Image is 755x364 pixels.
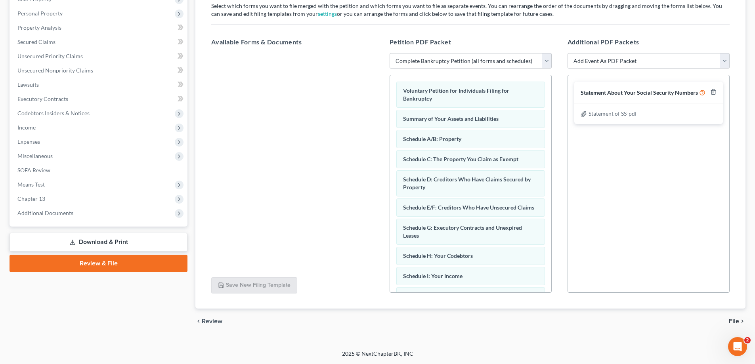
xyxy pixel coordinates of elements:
[11,92,187,106] a: Executory Contracts
[11,163,187,177] a: SOFA Review
[195,318,202,324] i: chevron_left
[744,337,751,343] span: 2
[403,135,461,142] span: Schedule A/B: Property
[403,204,534,211] span: Schedule E/F: Creditors Who Have Unsecured Claims
[17,152,53,159] span: Miscellaneous
[403,115,499,122] span: Summary of Your Assets and Liabilities
[739,318,745,324] i: chevron_right
[202,318,222,324] span: Review
[211,37,373,47] h5: Available Forms & Documents
[318,10,337,17] a: settings
[581,89,698,96] span: Statement About Your Social Security Numbers
[17,53,83,59] span: Unsecured Priority Claims
[17,10,63,17] span: Personal Property
[403,273,463,279] span: Schedule I: Your Income
[17,95,68,102] span: Executory Contracts
[17,167,50,173] span: SOFA Review
[11,21,187,35] a: Property Analysis
[728,337,747,356] iframe: Intercom live chat
[17,210,73,216] span: Additional Documents
[17,110,90,116] span: Codebtors Insiders & Notices
[211,2,730,18] p: Select which forms you want to file merged with the petition and which forms you want to file as ...
[17,81,39,88] span: Lawsuits
[11,49,187,63] a: Unsecured Priority Claims
[17,195,45,202] span: Chapter 13
[11,35,187,49] a: Secured Claims
[17,38,55,45] span: Secured Claims
[403,87,509,102] span: Voluntary Petition for Individuals Filing for Bankruptcy
[10,233,187,252] a: Download & Print
[17,181,45,188] span: Means Test
[17,124,36,131] span: Income
[568,37,730,47] h5: Additional PDF Packets
[403,252,473,259] span: Schedule H: Your Codebtors
[390,38,451,46] span: Petition PDF Packet
[10,255,187,272] a: Review & File
[11,63,187,78] a: Unsecured Nonpriority Claims
[17,138,40,145] span: Expenses
[729,318,739,324] span: File
[403,224,522,239] span: Schedule G: Executory Contracts and Unexpired Leases
[11,78,187,92] a: Lawsuits
[211,277,297,294] button: Save New Filing Template
[17,67,93,74] span: Unsecured Nonpriority Claims
[152,350,604,364] div: 2025 © NextChapterBK, INC
[195,318,230,324] button: chevron_left Review
[17,24,61,31] span: Property Analysis
[403,176,531,191] span: Schedule D: Creditors Who Have Claims Secured by Property
[589,110,637,117] span: Statement of SS-pdf
[403,156,518,162] span: Schedule C: The Property You Claim as Exempt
